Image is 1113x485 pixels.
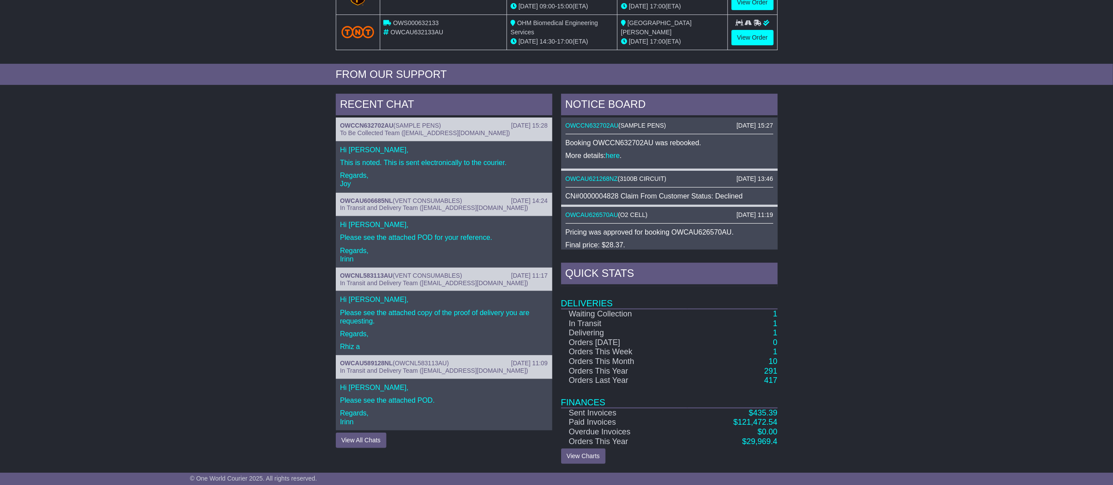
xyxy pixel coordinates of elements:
span: SAMPLE PENS [621,122,664,129]
span: VENT CONSUMABLES [395,197,460,204]
div: ( ) [340,122,548,129]
td: Overdue Invoices [561,427,688,437]
span: 0.00 [762,427,777,436]
span: VENT CONSUMABLES [395,272,460,279]
div: - (ETA) [511,2,613,11]
a: 1 [773,309,777,318]
div: (ETA) [621,2,724,11]
span: In Transit and Delivery Team ([EMAIL_ADDRESS][DOMAIN_NAME]) [340,204,529,211]
a: 1 [773,328,777,337]
img: TNT_Domestic.png [342,26,375,38]
p: More details: . [566,151,773,160]
a: View Order [731,30,774,45]
button: View All Chats [336,433,386,448]
span: 09:00 [540,3,555,10]
a: OWCAU626570AU [566,211,618,218]
div: ( ) [566,211,773,219]
p: Please see the attached POD for your reference. [340,233,548,242]
div: ( ) [340,360,548,367]
p: This is noted. This is sent electronically to the courier. [340,158,548,167]
span: OWCAU632133AU [390,29,443,36]
p: Regards, Joy [340,171,548,188]
a: OWCCN632702AU [566,122,619,129]
td: Orders This Year [561,367,688,376]
span: OWS000632133 [393,19,439,26]
a: 1 [773,347,777,356]
p: Regards, Irinn [340,246,548,263]
span: To Be Collected Team ([EMAIL_ADDRESS][DOMAIN_NAME]) [340,129,510,136]
span: SAMPLE PENS [396,122,439,129]
td: Orders This Week [561,347,688,357]
p: Hi [PERSON_NAME], [340,383,548,392]
span: [DATE] [518,38,538,45]
div: [DATE] 15:27 [736,122,773,129]
span: 435.39 [753,408,777,417]
a: $0.00 [757,427,777,436]
a: View Charts [561,448,606,464]
div: [DATE] 11:19 [736,211,773,219]
a: here [606,152,620,159]
a: 417 [764,376,777,385]
a: $435.39 [749,408,777,417]
p: Hi [PERSON_NAME], [340,295,548,304]
div: - (ETA) [511,37,613,46]
a: $121,472.54 [733,418,777,426]
a: OWCAU621268NZ [566,175,618,182]
div: ( ) [566,122,773,129]
div: [DATE] 11:17 [511,272,547,279]
span: 14:30 [540,38,555,45]
p: Booking OWCCN632702AU was rebooked. [566,139,773,147]
span: 17:00 [557,38,573,45]
div: ( ) [340,272,548,279]
a: 1 [773,319,777,328]
span: OHM Biomedical Engineering Services [511,19,598,36]
p: Pricing was approved for booking OWCAU626570AU. [566,228,773,236]
div: FROM OUR SUPPORT [336,68,778,81]
p: Hi [PERSON_NAME], [340,220,548,229]
td: Orders This Month [561,357,688,367]
p: Regards, [340,330,548,338]
p: Regards, Irinn [340,409,548,426]
a: 291 [764,367,777,375]
span: 17:00 [650,38,665,45]
td: Orders This Year [561,437,688,447]
div: NOTICE BOARD [561,94,778,118]
p: Hi [PERSON_NAME], [340,146,548,154]
td: Deliveries [561,287,778,309]
div: ( ) [340,197,548,205]
span: 121,472.54 [738,418,777,426]
p: Final price: $28.37. [566,241,773,249]
div: [DATE] 14:24 [511,197,547,205]
span: 15:00 [557,3,573,10]
div: ( ) [566,175,773,183]
span: [DATE] [518,3,538,10]
td: Paid Invoices [561,418,688,427]
div: RECENT CHAT [336,94,552,118]
div: CN#0000004828 Claim From Customer Status: Declined [566,192,773,200]
td: In Transit [561,319,688,329]
span: O2 CELL [620,211,646,218]
span: © One World Courier 2025. All rights reserved. [190,475,317,482]
div: (ETA) [621,37,724,46]
span: [GEOGRAPHIC_DATA][PERSON_NAME] [621,19,692,36]
a: OWCAU606685NL [340,197,393,204]
a: $29,969.4 [742,437,777,446]
a: OWCAU589128NL [340,360,393,367]
a: OWCNL583113AU [340,272,393,279]
p: Please see the attached POD. [340,396,548,404]
span: In Transit and Delivery Team ([EMAIL_ADDRESS][DOMAIN_NAME]) [340,279,529,287]
td: Orders [DATE] [561,338,688,348]
span: 17:00 [650,3,665,10]
td: Orders Last Year [561,376,688,386]
td: Sent Invoices [561,408,688,418]
a: 0 [773,338,777,347]
td: Finances [561,386,778,408]
td: Waiting Collection [561,309,688,319]
p: Rhiz a [340,342,548,351]
span: 29,969.4 [746,437,777,446]
div: [DATE] 15:28 [511,122,547,129]
span: In Transit and Delivery Team ([EMAIL_ADDRESS][DOMAIN_NAME]) [340,367,529,374]
a: 10 [768,357,777,366]
div: [DATE] 11:09 [511,360,547,367]
td: Delivering [561,328,688,338]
